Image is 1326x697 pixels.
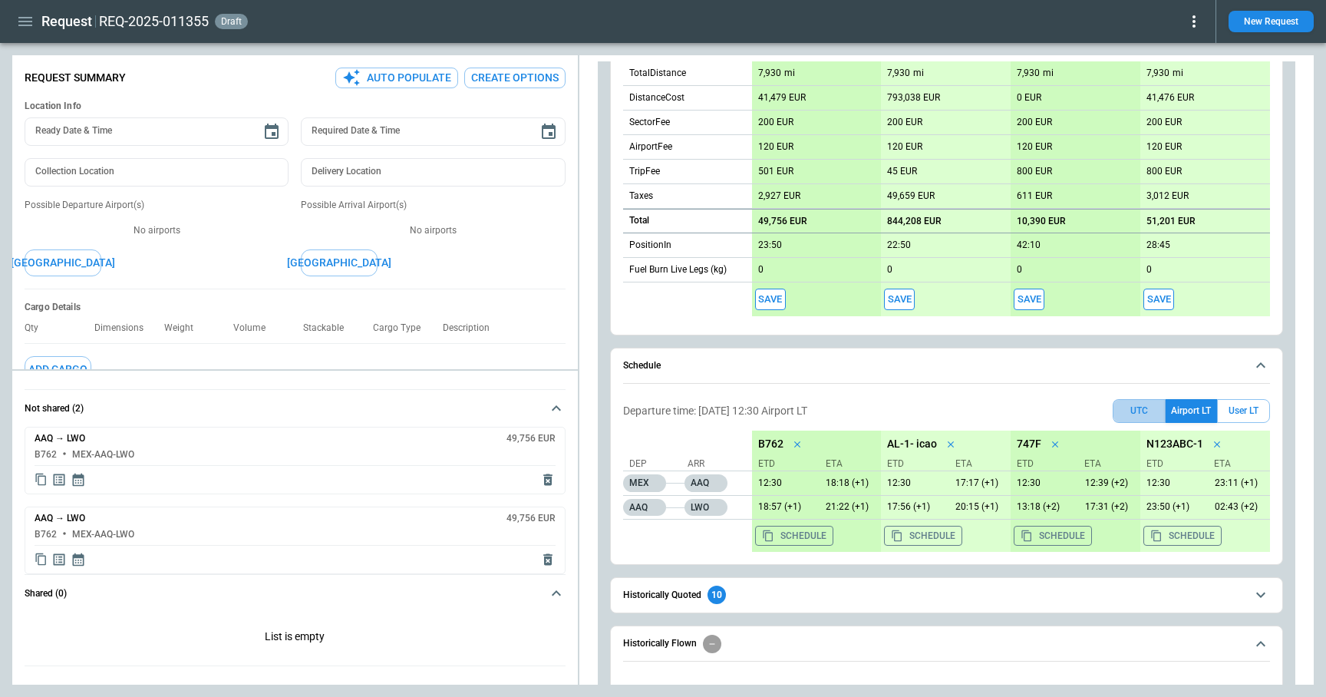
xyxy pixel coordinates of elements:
p: 120 EUR [887,141,922,153]
h6: 49,756 EUR [506,514,556,524]
span: Save this aircraft quote and copy details to clipboard [755,289,786,311]
p: 7,930 [887,68,910,79]
p: 0 [1146,264,1152,276]
p: 11/09/25 [949,477,1011,489]
p: 0 [1017,264,1022,276]
p: Taxes [629,190,653,203]
p: 10/09/25 [881,477,942,489]
p: 11/09/25 [1209,501,1270,513]
p: PositionIn [629,239,671,252]
span: Save this aircraft quote and copy details to clipboard [884,289,915,311]
p: ETD [1017,458,1072,471]
h6: MEX-AAQ-LWO [72,530,134,540]
span: Display detailed quote content [51,552,67,567]
button: Copy the aircraft schedule to your clipboard [1143,526,1222,546]
p: 844,208 EUR [887,216,942,227]
p: 11/09/25 [820,501,881,513]
p: B762 [758,438,783,451]
p: 0 [887,264,892,276]
h6: Historically Flown [623,639,697,649]
p: mi [913,67,924,80]
button: Save [884,289,915,311]
p: 10/09/25 [752,477,813,489]
p: 200 EUR [887,117,922,128]
div: Not shared (2) [25,427,566,574]
button: Save [1143,289,1174,311]
p: LWO [684,499,727,516]
h6: Cargo Details [25,302,566,313]
p: 10,390 EUR [1017,216,1066,227]
h6: Location Info [25,101,566,112]
p: Weight [164,322,206,334]
p: MEX [623,474,666,492]
p: 49,659 EUR [887,190,935,202]
button: User LT [1217,399,1270,423]
p: 200 EUR [1017,117,1052,128]
p: 45 EUR [887,166,917,177]
p: 800 EUR [1017,166,1052,177]
p: 0 EUR [1017,92,1041,104]
p: ETA [1078,458,1134,471]
p: 7,930 [758,68,781,79]
p: 7,930 [1146,68,1169,79]
h6: AAQ → LWO [35,434,85,444]
button: Choose date [256,117,287,147]
p: Qty [25,322,51,334]
p: AirportFee [629,140,672,154]
p: 611 EUR [1017,190,1052,202]
p: Dep [629,458,683,471]
p: Request Summary [25,71,126,84]
button: Historically Quoted10 [623,578,1270,613]
p: List is empty [25,612,566,666]
p: Arr [688,458,741,471]
span: Delete quote [540,552,556,567]
h6: Schedule [623,361,661,371]
button: Shared (0) [25,575,566,612]
p: 22:50 [887,239,911,251]
button: Create Options [464,68,566,88]
h6: 49,756 EUR [506,434,556,444]
p: Description [443,322,502,334]
button: UTC [1113,399,1166,423]
p: Possible Departure Airport(s) [25,199,289,212]
p: Departure time: [DATE] 12:30 Airport LT [623,405,807,418]
p: 10/09/25 [1140,477,1202,489]
h6: Not shared (2) [25,404,84,414]
button: Historically Flown [623,626,1270,662]
h2: REQ-2025-011355 [99,12,209,31]
p: mi [1043,67,1054,80]
p: 11/09/25 [949,501,1011,513]
div: scrollable content [752,431,1270,552]
p: ETA [949,458,1005,471]
span: Save this aircraft quote and copy details to clipboard [1014,289,1044,311]
button: Copy the aircraft schedule to your clipboard [755,526,833,546]
p: 41,476 EUR [1146,92,1194,104]
button: Choose date [533,117,564,147]
p: ETD [1146,458,1202,471]
span: Display quote schedule [71,472,86,487]
p: 11/09/25 [881,501,942,513]
p: 793,038 EUR [887,92,940,104]
h6: Total [629,216,649,226]
h1: Request [41,12,92,31]
p: AL-1- icao [887,438,937,451]
p: 120 EUR [1146,141,1182,153]
p: ETA [820,458,876,471]
p: 11/09/25 [820,477,881,489]
p: 747F [1017,438,1041,451]
h6: AAQ → LWO [35,514,85,524]
p: 11/09/25 [752,501,813,513]
span: Copy quote content [35,552,48,567]
p: 10/09/25 [1011,477,1072,489]
p: SectorFee [629,116,670,129]
p: No airports [301,224,565,237]
p: 0 [758,264,764,276]
p: AAQ [623,499,666,516]
span: Display quote schedule [71,552,86,567]
div: 10 [708,586,726,604]
p: 12/09/25 [1079,477,1140,489]
button: [GEOGRAPHIC_DATA] [25,249,101,276]
p: 11/09/25 [1140,501,1202,513]
p: 23:50 [758,239,782,251]
p: ETD [887,458,942,471]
